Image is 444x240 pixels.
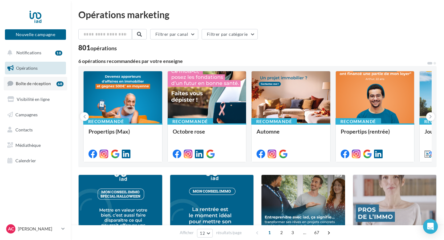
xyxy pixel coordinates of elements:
span: 1 [265,228,274,238]
span: 3 [288,228,298,238]
div: Recommandé [251,118,297,125]
span: résultats/page [216,230,242,236]
button: 12 [197,229,213,238]
div: Automne [257,128,325,141]
div: 18 [55,51,62,56]
a: Visibilité en ligne [4,93,67,106]
div: Propertips (Max) [88,128,157,141]
span: 67 [312,228,322,238]
span: Campagnes [15,112,38,117]
a: AC [PERSON_NAME] [5,223,66,235]
span: Contacts [15,127,33,132]
button: Filtrer par canal [150,29,198,39]
span: AC [8,226,14,232]
div: 68 [56,81,64,86]
button: Nouvelle campagne [5,29,66,40]
a: Calendrier [4,154,67,167]
div: Opérations marketing [78,10,437,19]
div: 6 opérations recommandées par votre enseigne [78,59,427,64]
div: opérations [90,45,117,51]
div: Open Intercom Messenger [423,219,438,234]
span: Médiathèque [15,143,41,148]
span: Boîte de réception [16,81,51,86]
span: Opérations [16,65,38,71]
span: Notifications [16,50,41,55]
span: Afficher [180,230,194,236]
span: Calendrier [15,158,36,163]
span: 2 [277,228,286,238]
span: Visibilité en ligne [17,97,50,102]
button: Filtrer par catégorie [202,29,258,39]
p: [PERSON_NAME] [18,226,59,232]
a: Boîte de réception68 [4,77,67,90]
button: Notifications 18 [4,46,65,59]
a: Contacts [4,123,67,136]
a: Médiathèque [4,139,67,152]
span: ... [300,228,310,238]
div: Recommandé [335,118,381,125]
a: Campagnes [4,108,67,121]
div: 801 [78,44,117,51]
div: Recommandé [83,118,129,125]
a: Opérations [4,62,67,75]
div: Octobre rose [173,128,241,141]
span: 12 [200,231,205,236]
div: Propertips (rentrée) [341,128,409,141]
div: Recommandé [167,118,213,125]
